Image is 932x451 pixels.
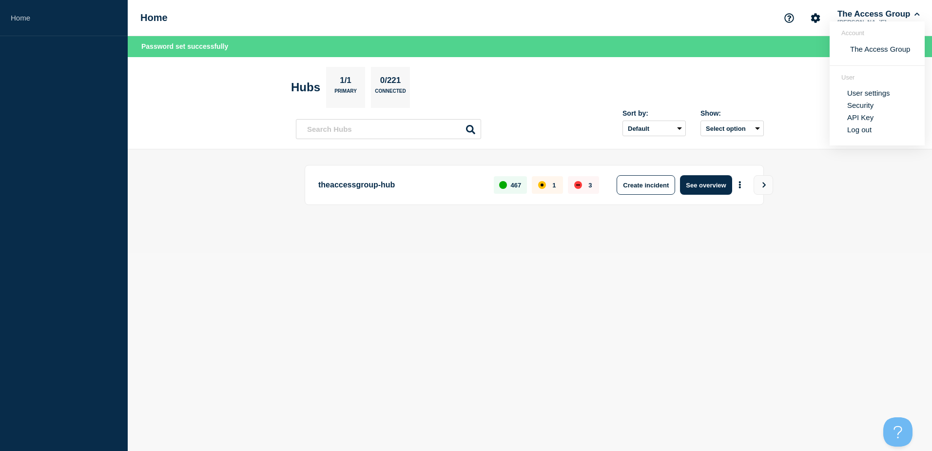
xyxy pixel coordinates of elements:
[700,121,764,136] button: Select option
[847,89,890,97] a: User settings
[617,175,675,195] button: Create incident
[336,76,355,88] p: 1/1
[334,88,357,99] p: Primary
[375,88,406,99] p: Connected
[835,19,921,26] p: [PERSON_NAME]
[499,181,507,189] div: up
[700,109,764,117] div: Show:
[538,181,546,189] div: affected
[622,109,686,117] div: Sort by:
[883,417,913,447] iframe: Help Scout Beacon - Open
[779,8,799,28] button: Support
[511,182,522,189] p: 467
[622,121,686,136] select: Sort by
[680,175,732,195] button: See overview
[318,175,483,195] p: theaccessgroup-hub
[291,81,320,94] h2: Hubs
[847,113,874,122] a: API Key
[588,182,592,189] p: 3
[140,12,168,23] h1: Home
[376,76,405,88] p: 0/221
[841,74,913,81] header: User
[574,181,582,189] div: down
[841,29,913,37] header: Account
[141,42,228,50] span: Password set successfully
[835,9,921,19] button: The Access Group
[552,182,556,189] p: 1
[847,101,874,109] a: Security
[734,176,746,194] button: More actions
[805,8,826,28] button: Account settings
[296,119,481,139] input: Search Hubs
[754,175,773,195] button: View
[847,125,872,134] button: Log out
[847,44,913,54] button: The Access Group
